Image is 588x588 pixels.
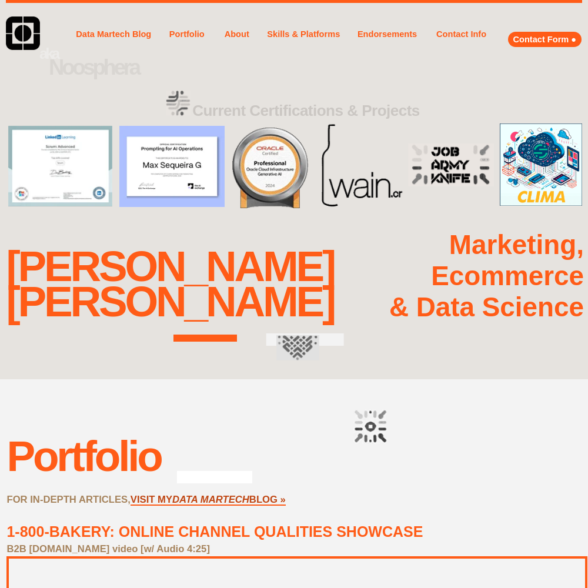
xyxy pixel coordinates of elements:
strong: Marketing, [449,230,584,260]
a: Contact Form ● [508,32,582,47]
a: Skills & Platforms [265,21,342,48]
div: Portfolio [6,432,161,480]
a: 1-800-BAKERY: ONLINE CHANNEL QUALITIES SHOWCASE [6,523,423,540]
strong: B2B [DOMAIN_NAME] video [w/ Audio 4:25] [6,543,209,554]
a: BLOG » [249,494,286,506]
iframe: Chat Widget [529,532,588,588]
a: Portfolio [165,24,208,44]
strong: & Data Science [389,292,584,322]
a: Contact Info [433,26,490,42]
a: VISIT MY [131,494,172,506]
strong: Current Certifications & Projects [192,102,420,119]
a: Endorsements [354,26,420,42]
a: About [220,26,253,42]
div: [PERSON_NAME] [PERSON_NAME] [6,249,334,320]
a: Data Martech Blog [74,23,153,46]
strong: Ecommerce [431,261,584,291]
a: DATA MARTECH [172,494,249,506]
strong: FOR IN-DEPTH ARTICLES, [6,494,130,505]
